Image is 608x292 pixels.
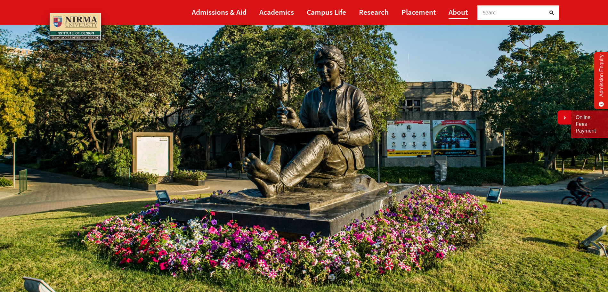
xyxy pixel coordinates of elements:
a: About [449,5,468,19]
a: Online Fees Payment [576,114,603,134]
a: Placement [401,5,436,19]
a: Campus Life [307,5,346,19]
a: Admissions & Aid [192,5,247,19]
span: Searc [482,9,496,16]
img: main_logo [50,13,101,40]
a: Academics [259,5,294,19]
a: Research [359,5,389,19]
